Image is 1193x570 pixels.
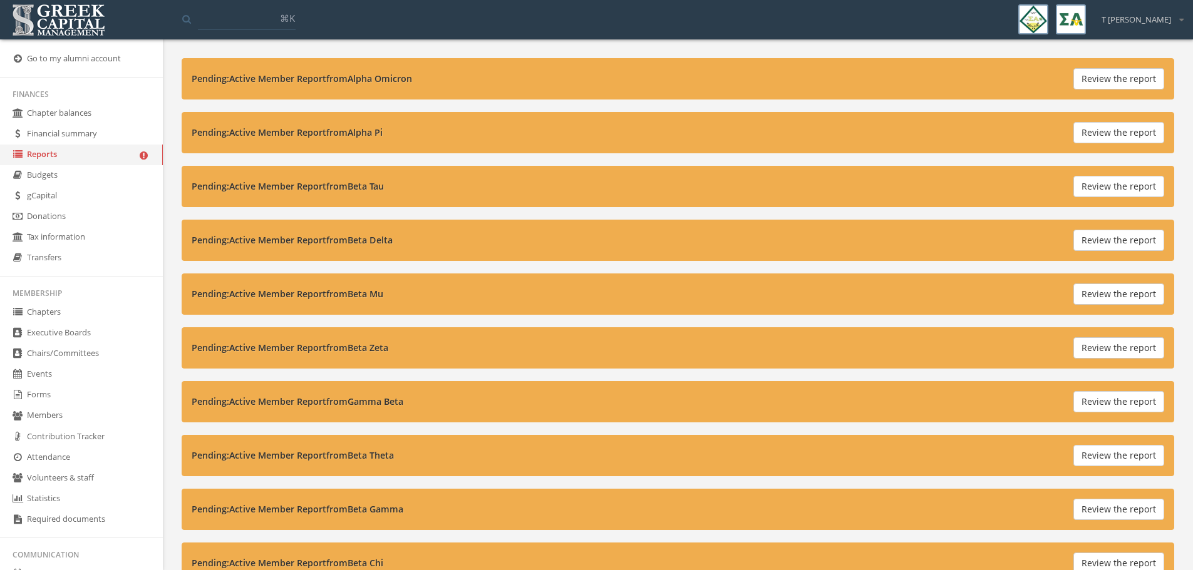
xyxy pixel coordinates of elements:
[1073,337,1164,359] button: Review the report
[192,395,403,407] strong: Pending: Active Member Report from Gamma Beta
[192,126,383,138] strong: Pending: Active Member Report from Alpha Pi
[1073,230,1164,251] button: Review the report
[1073,122,1164,143] button: Review the report
[1073,68,1164,89] button: Review the report
[1102,14,1171,26] span: T [PERSON_NAME]
[192,234,393,246] strong: Pending: Active Member Report from Beta Delta
[1073,499,1164,520] button: Review the report
[192,449,394,461] strong: Pending: Active Member Report from Beta Theta
[1073,283,1164,305] button: Review the report
[192,557,383,569] strong: Pending: Active Member Report from Beta Chi
[192,288,383,300] strong: Pending: Active Member Report from Beta Mu
[280,12,295,24] span: ⌘K
[192,73,412,84] strong: Pending: Active Member Report from Alpha Omicron
[1093,4,1184,26] div: T [PERSON_NAME]
[1073,445,1164,466] button: Review the report
[1073,176,1164,197] button: Review the report
[192,503,403,515] strong: Pending: Active Member Report from Beta Gamma
[192,342,388,354] strong: Pending: Active Member Report from Beta Zeta
[1073,391,1164,412] button: Review the report
[192,180,384,192] strong: Pending: Active Member Report from Beta Tau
